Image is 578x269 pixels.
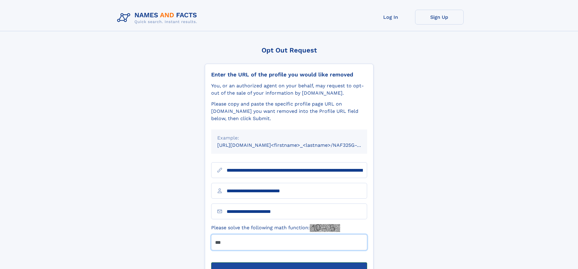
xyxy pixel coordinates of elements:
a: Sign Up [415,10,464,25]
div: You, or an authorized agent on your behalf, may request to opt-out of the sale of your informatio... [211,82,367,97]
label: Please solve the following math function: [211,224,340,232]
div: Please copy and paste the specific profile page URL on [DOMAIN_NAME] you want removed into the Pr... [211,100,367,122]
a: Log In [367,10,415,25]
small: [URL][DOMAIN_NAME]<firstname>_<lastname>/NAF325G-xxxxxxxx [217,142,379,148]
div: Example: [217,134,361,142]
img: Logo Names and Facts [115,10,202,26]
div: Opt Out Request [205,46,374,54]
div: Enter the URL of the profile you would like removed [211,71,367,78]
